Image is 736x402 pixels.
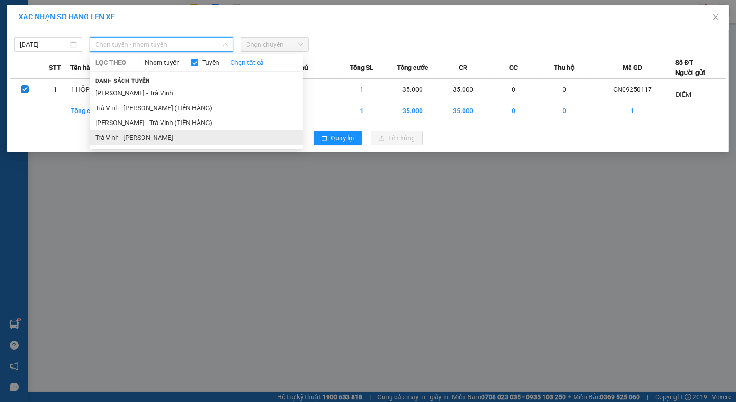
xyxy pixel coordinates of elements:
span: Tổng cước [397,63,428,73]
p: NHẬN: [4,31,135,49]
li: Trà Vinh - [PERSON_NAME] (TIỀN HÀNG) [90,100,303,115]
strong: BIÊN NHẬN GỬI HÀNG [31,5,107,14]
td: 1 [337,79,387,100]
div: Số ĐT Người gửi [676,57,705,78]
span: Tổng SL [350,63,373,73]
span: VP Cầu Ngang - [19,18,88,27]
td: 35.000 [387,100,438,121]
td: 1 [40,79,71,100]
td: Tổng cộng [70,100,121,121]
span: Chọn chuyến [246,38,303,51]
input: 13/09/2025 [20,39,68,50]
span: XÁC NHẬN SỐ HÀNG LÊN XE [19,13,115,21]
td: 1 [337,100,387,121]
span: GIAO: [4,60,22,69]
td: 0 [539,100,589,121]
li: Trà Vinh - [PERSON_NAME] [90,130,303,145]
button: Close [703,5,729,31]
span: Tên hàng [70,63,98,73]
td: --- [286,79,336,100]
li: [PERSON_NAME] - Trà Vinh [90,86,303,100]
td: 35.000 [387,79,438,100]
td: 1 [590,100,676,121]
button: uploadLên hàng [371,131,423,145]
button: rollbackQuay lại [314,131,362,145]
span: close [712,13,719,21]
span: Chọn tuyến - nhóm tuyến [95,38,228,51]
a: Chọn tất cả [230,57,264,68]
span: Danh sách tuyến [90,77,156,85]
span: LỌC THEO [95,57,126,68]
span: down [223,42,228,47]
td: 35.000 [438,79,488,100]
td: 35.000 [438,100,488,121]
td: CN09250117 [590,79,676,100]
span: Nhóm tuyến [141,57,184,68]
td: 0 [539,79,589,100]
span: DIỄM [71,18,88,27]
span: Mã GD [623,63,642,73]
td: 1 HỘP KV KK [70,79,121,100]
td: 0 [489,79,539,100]
span: CR [459,63,467,73]
span: Quay lại [331,133,354,143]
span: STT [49,63,61,73]
span: Thu hộ [554,63,575,73]
span: HẠNH [49,50,70,59]
span: CC [509,63,518,73]
p: GỬI: [4,18,135,27]
span: 0913122292 - [4,50,70,59]
span: DIỄM [676,91,692,98]
span: Tuyến [198,57,223,68]
span: rollback [321,135,328,142]
li: [PERSON_NAME] - Trà Vinh (TIỀN HÀNG) [90,115,303,130]
span: VP [PERSON_NAME] ([GEOGRAPHIC_DATA]) [4,31,93,49]
td: 0 [489,100,539,121]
